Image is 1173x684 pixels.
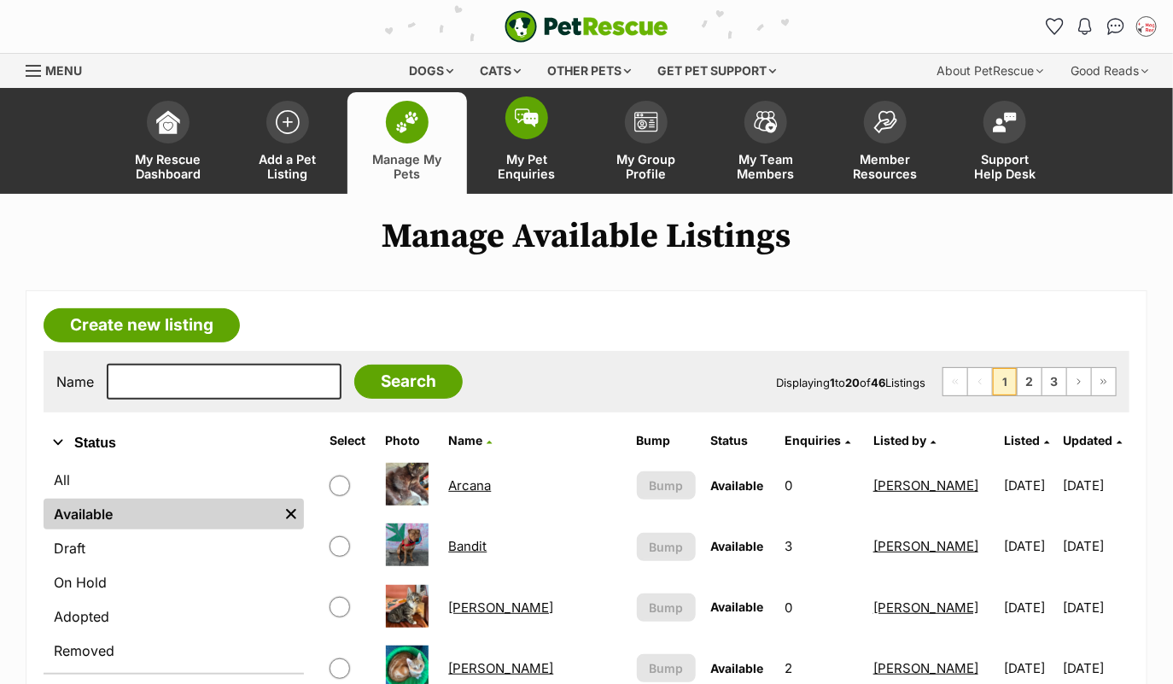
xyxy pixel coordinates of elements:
button: Bump [637,593,696,622]
ul: Account quick links [1041,13,1160,40]
span: Available [711,661,764,675]
span: Updated [1064,433,1113,447]
a: [PERSON_NAME] [448,660,553,676]
button: Notifications [1071,13,1099,40]
img: member-resources-icon-8e73f808a243e03378d46382f2149f9095a855e16c252ad45f914b54edf8863c.svg [873,110,897,133]
td: [DATE] [998,517,1062,576]
a: Listed [1005,433,1050,447]
a: Removed [44,635,304,666]
button: Bump [637,654,696,682]
a: Create new listing [44,308,240,342]
button: Bump [637,533,696,561]
a: [PERSON_NAME] [873,477,978,494]
th: Status [704,427,777,454]
img: team-members-icon-5396bd8760b3fe7c0b43da4ab00e1e3bb1a5d9ba89233759b79545d2d3fc5d0d.svg [754,111,778,133]
img: help-desk-icon-fdf02630f3aa405de69fd3d07c3f3aa587a6932b1a1747fa1d2bba05be0121f9.svg [993,112,1017,132]
a: Name [448,433,492,447]
span: Name [448,433,482,447]
label: Name [56,374,94,389]
a: Last page [1092,368,1116,395]
a: Add a Pet Listing [228,92,347,194]
span: Listed [1005,433,1041,447]
span: Previous page [968,368,992,395]
a: My Team Members [706,92,826,194]
span: Available [711,599,764,614]
a: Adopted [44,601,304,632]
img: dashboard-icon-eb2f2d2d3e046f16d808141f083e7271f6b2e854fb5c12c21221c1fb7104beca.svg [156,110,180,134]
td: 0 [779,456,865,515]
div: Get pet support [646,54,789,88]
a: Draft [44,533,304,564]
a: Page 3 [1042,368,1066,395]
span: Displaying to of Listings [776,376,925,389]
span: My Pet Enquiries [488,152,565,181]
a: [PERSON_NAME] [873,538,978,554]
span: Bump [649,599,683,617]
img: logo-e224e6f780fb5917bec1dbf3a21bbac754714ae5b6737aabdf751b685950b380.svg [505,10,668,43]
span: Listed by [873,433,926,447]
a: Listed by [873,433,936,447]
td: [DATE] [1064,517,1128,576]
a: Available [44,499,278,529]
a: Favourites [1041,13,1068,40]
a: Menu [26,54,94,85]
a: PetRescue [505,10,668,43]
td: [DATE] [998,456,1062,515]
a: Member Resources [826,92,945,194]
span: Support Help Desk [966,152,1043,181]
td: 0 [779,578,865,637]
img: group-profile-icon-3fa3cf56718a62981997c0bc7e787c4b2cf8bcc04b72c1350f741eb67cf2f40e.svg [634,112,658,132]
strong: 1 [830,376,835,389]
img: manage-my-pets-icon-02211641906a0b7f246fdf0571729dbe1e7629f14944591b6c1af311fb30b64b.svg [395,111,419,133]
img: pet-enquiries-icon-7e3ad2cf08bfb03b45e93fb7055b45f3efa6380592205ae92323e6603595dc1f.svg [515,108,539,127]
a: My Rescue Dashboard [108,92,228,194]
th: Photo [379,427,441,454]
span: My Group Profile [608,152,685,181]
span: Page 1 [993,368,1017,395]
span: Available [711,478,764,493]
strong: 46 [871,376,885,389]
img: Laura Chao profile pic [1138,18,1155,35]
a: Next page [1067,368,1091,395]
span: Manage My Pets [369,152,446,181]
input: Search [354,365,463,399]
a: Remove filter [278,499,304,529]
span: My Team Members [727,152,804,181]
span: Add a Pet Listing [249,152,326,181]
div: Dogs [398,54,466,88]
a: Updated [1064,433,1123,447]
span: Bump [649,476,683,494]
div: Good Reads [1059,54,1160,88]
a: Page 2 [1018,368,1042,395]
img: add-pet-listing-icon-0afa8454b4691262ce3f59096e99ab1cd57d4a30225e0717b998d2c9b9846f56.svg [276,110,300,134]
span: Menu [45,63,82,78]
a: All [44,465,304,495]
div: Status [44,461,304,673]
a: Support Help Desk [945,92,1065,194]
div: Cats [469,54,534,88]
a: Conversations [1102,13,1129,40]
span: First page [943,368,967,395]
span: Bump [649,659,683,677]
a: [PERSON_NAME] [873,599,978,616]
img: chat-41dd97257d64d25036548639549fe6c8038ab92f7586957e7f3b1b290dea8141.svg [1107,18,1125,35]
img: notifications-46538b983faf8c2785f20acdc204bb7945ddae34d4c08c2a6579f10ce5e182be.svg [1078,18,1092,35]
a: On Hold [44,567,304,598]
a: My Pet Enquiries [467,92,586,194]
button: Status [44,432,304,454]
th: Select [323,427,376,454]
a: Enquiries [785,433,851,447]
strong: 20 [845,376,860,389]
a: Bandit [448,538,487,554]
span: Member Resources [847,152,924,181]
a: Manage My Pets [347,92,467,194]
td: [DATE] [998,578,1062,637]
div: Other pets [536,54,644,88]
span: Available [711,539,764,553]
td: 3 [779,517,865,576]
a: [PERSON_NAME] [448,599,553,616]
a: Arcana [448,477,491,494]
th: Bump [630,427,703,454]
span: Bump [649,538,683,556]
a: [PERSON_NAME] [873,660,978,676]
